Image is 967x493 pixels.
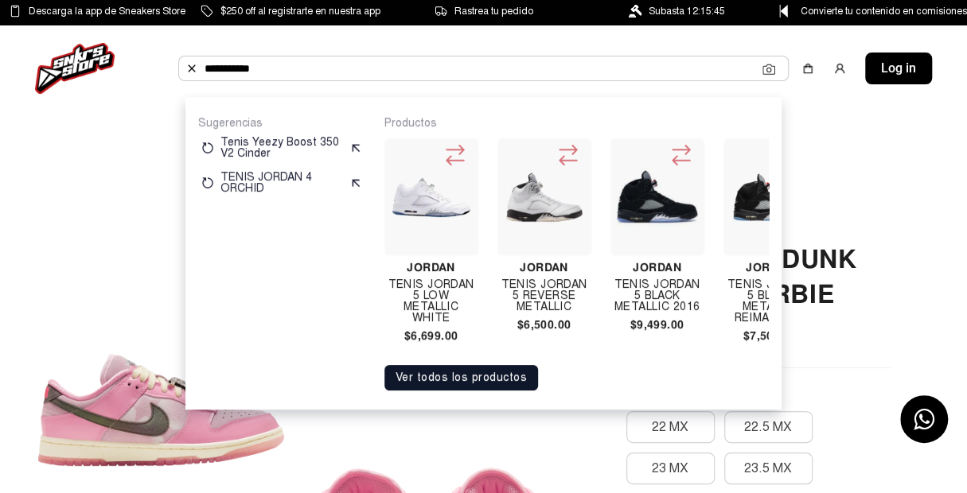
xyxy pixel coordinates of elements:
img: suggest.svg [349,142,362,154]
img: TENIS JORDAN 5 BLACK METALLIC 2016 [617,157,698,238]
button: 23.5 MX [724,452,813,484]
p: Sugerencias [198,116,365,130]
h4: TENIS JORDAN 5 REVERSE METALLIC [497,279,591,312]
button: 22.5 MX [724,411,813,443]
span: Rastrea tu pedido [454,2,533,20]
button: 23 MX [626,452,715,484]
img: logo [35,43,115,94]
img: restart.svg [201,142,214,154]
p: Tenis Yeezy Boost 350 V2 Cinder [220,137,343,159]
button: Ver todos los productos [384,365,539,390]
h4: Jordan [610,262,704,273]
img: shopping [801,62,814,75]
span: Descarga la app de Sneakers Store [29,2,185,20]
h4: $9,499.00 [610,319,704,330]
img: TENIS JORDAN 5 REVERSE METALLIC [504,157,585,238]
h4: Jordan [384,262,478,273]
h4: $7,500.00 [723,330,817,341]
img: Cámara [762,63,775,76]
h4: TENIS JORDAN 5 BLACK METALLIC 2016 [610,279,704,312]
p: TENIS JORDAN 4 ORCHID [220,172,343,194]
p: Productos [384,116,769,130]
h4: Jordan [723,262,817,273]
span: $250 off al registrarte en nuestra app [220,2,380,20]
button: 22 MX [626,411,715,443]
h4: Jordan [497,262,591,273]
img: TENIS JORDAN 5 BLACK METALLIC REIMAGINED [730,157,811,238]
h4: TENIS JORDAN 5 BLACK METALLIC REIMAGINED [723,279,817,324]
img: user [833,62,846,75]
span: Convierte tu contenido en comisiones [801,2,967,20]
h4: $6,500.00 [497,319,591,330]
h4: TENIS JORDAN 5 LOW METALLIC WHITE [384,279,478,324]
img: Control Point Icon [774,5,793,17]
img: Buscar [185,62,198,75]
img: TENIS JORDAN 5 LOW METALLIC WHITE [391,157,472,238]
img: suggest.svg [349,177,362,189]
span: Subasta 12:15:45 [649,2,725,20]
span: Log in [881,59,916,78]
h4: $6,699.00 [384,330,478,341]
img: restart.svg [201,177,214,189]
